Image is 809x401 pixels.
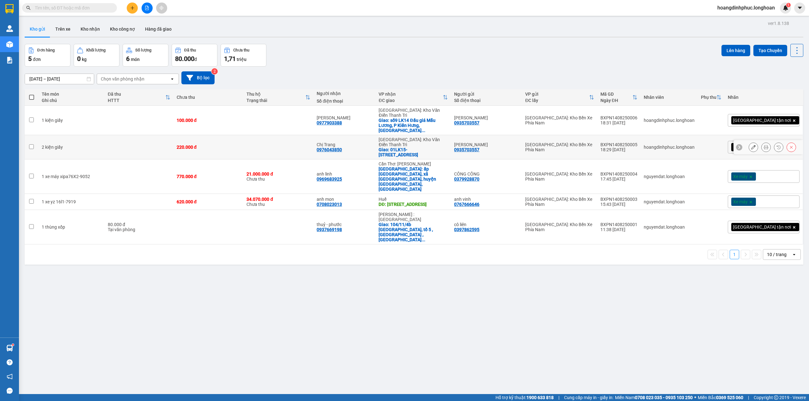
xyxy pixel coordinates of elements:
button: Trên xe [50,21,76,37]
img: solution-icon [6,57,13,63]
button: Hàng đã giao [140,21,177,37]
div: Đã thu [184,48,196,52]
div: Giao: ấp Tân Lộc, xã Tân thành, huyện Tân hiệp,tỉnh kiên gian [379,166,448,192]
div: 18:29 [DATE] [600,147,637,152]
div: Chọn văn phòng nhận [101,76,144,82]
span: Cung cấp máy in - giấy in: [564,394,613,401]
div: Chưa thu [246,197,310,207]
strong: BIÊN NHẬN VẬN CHUYỂN BẢO AN EXPRESS [13,9,131,16]
div: Người nhận [317,91,372,96]
img: icon-new-feature [783,5,788,11]
div: 0977903388 [317,120,342,125]
button: caret-down [794,3,805,14]
span: hoangdinhphuc.longhoan [712,4,780,12]
div: Giao: 01LK15- Dọc Búc 1, P HÀ Đông, HÀ Nội [379,147,448,157]
img: warehouse-icon [6,25,13,32]
span: 5 [28,55,32,63]
div: [PERSON_NAME] : [GEOGRAPHIC_DATA] [379,212,448,222]
span: Xe máy [733,199,748,205]
span: search [26,6,31,10]
div: nguyendat.longhoan [644,199,695,204]
div: 18:31 [DATE] [600,120,637,125]
div: 17:45 [DATE] [600,177,637,182]
span: ... [422,237,425,242]
div: Tên món [42,92,101,97]
div: VP nhận [379,92,443,97]
button: Lên hàng [721,45,750,56]
div: 2 kiện giấy [42,145,101,150]
div: nguyendat.longhoan [644,224,695,230]
span: đ [194,57,197,62]
button: Khối lượng0kg [74,44,119,67]
div: 0379928870 [454,177,479,182]
div: [GEOGRAPHIC_DATA]: Kho Bến Xe Phía Nam [525,222,594,232]
div: ver 1.8.138 [768,20,789,27]
div: 770.000 đ [177,174,240,179]
div: 0969683925 [317,177,342,182]
div: Trạng thái [246,98,305,103]
div: 80.000 đ [108,222,170,227]
div: 34.070.000 đ [246,197,310,202]
div: Nhãn [728,95,800,100]
span: kg [82,57,87,62]
span: ⚪️ [694,396,696,399]
div: Huế [379,197,448,202]
div: BXPN1408250005 [600,142,637,147]
span: | [748,394,749,401]
input: Select a date range. [25,74,94,84]
div: Anh Thạnh [454,142,519,147]
div: [GEOGRAPHIC_DATA]: Kho Bến Xe Phía Nam [525,171,594,182]
div: ĐC giao [379,98,443,103]
sup: 1 [12,344,14,346]
button: Đã thu80.000đ [172,44,217,67]
img: warehouse-icon [6,41,13,48]
div: Số điện thoại [317,99,372,104]
button: Kho gửi [25,21,50,37]
strong: 0708 023 035 - 0935 103 250 [635,395,693,400]
span: Miền Bắc [698,394,743,401]
div: Số lượng [135,48,151,52]
strong: 0369 525 060 [716,395,743,400]
div: BXPN1408250006 [600,115,637,120]
div: BXPN1408250004 [600,171,637,177]
div: VP gửi [525,92,589,97]
div: 1 xe máy xipa76X2-9052 [42,174,101,179]
button: 1 [730,250,739,259]
span: 1 [787,3,789,7]
input: Tìm tên, số ĐT hoặc mã đơn [35,4,109,11]
div: [GEOGRAPHIC_DATA]: Kho Bến Xe Phía Nam [525,142,594,152]
div: Khối lượng [86,48,106,52]
span: message [7,388,13,394]
div: CÔNG CÔNG [454,171,519,177]
svg: open [792,252,797,257]
div: 1 thùng xốp [42,224,101,230]
button: Tạo Chuyến [753,45,787,56]
span: món [131,57,140,62]
div: 0397862595 [454,227,479,232]
button: Kho nhận [76,21,105,37]
div: nguyendat.longhoan [644,174,695,179]
div: 21.000.000 đ [246,171,310,177]
div: 0935703557 [454,120,479,125]
span: aim [159,6,164,10]
div: Đơn hàng [37,48,55,52]
div: 220.000 đ [177,145,240,150]
span: copyright [774,395,778,400]
div: [GEOGRAPHIC_DATA]: Kho Bến Xe Phía Nam [525,197,594,207]
span: plus [130,6,135,10]
div: 0937669198 [317,227,342,232]
div: 100.000 đ [177,118,240,123]
img: logo-vxr [5,4,14,14]
div: anh vinh [454,197,519,202]
img: warehouse-icon [6,345,13,351]
div: Chị Trang [317,142,372,147]
span: question-circle [7,359,13,365]
div: Mã GD [600,92,632,97]
button: plus [127,3,138,14]
div: hoangdinhphuc.longhoan [644,118,695,123]
div: [GEOGRAPHIC_DATA]: Kho Văn Điển Thanh Trì [379,137,448,147]
span: 6 [126,55,130,63]
span: CSKH: [4,25,141,49]
div: Ghi chú [42,98,101,103]
div: HTTT [108,98,165,103]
